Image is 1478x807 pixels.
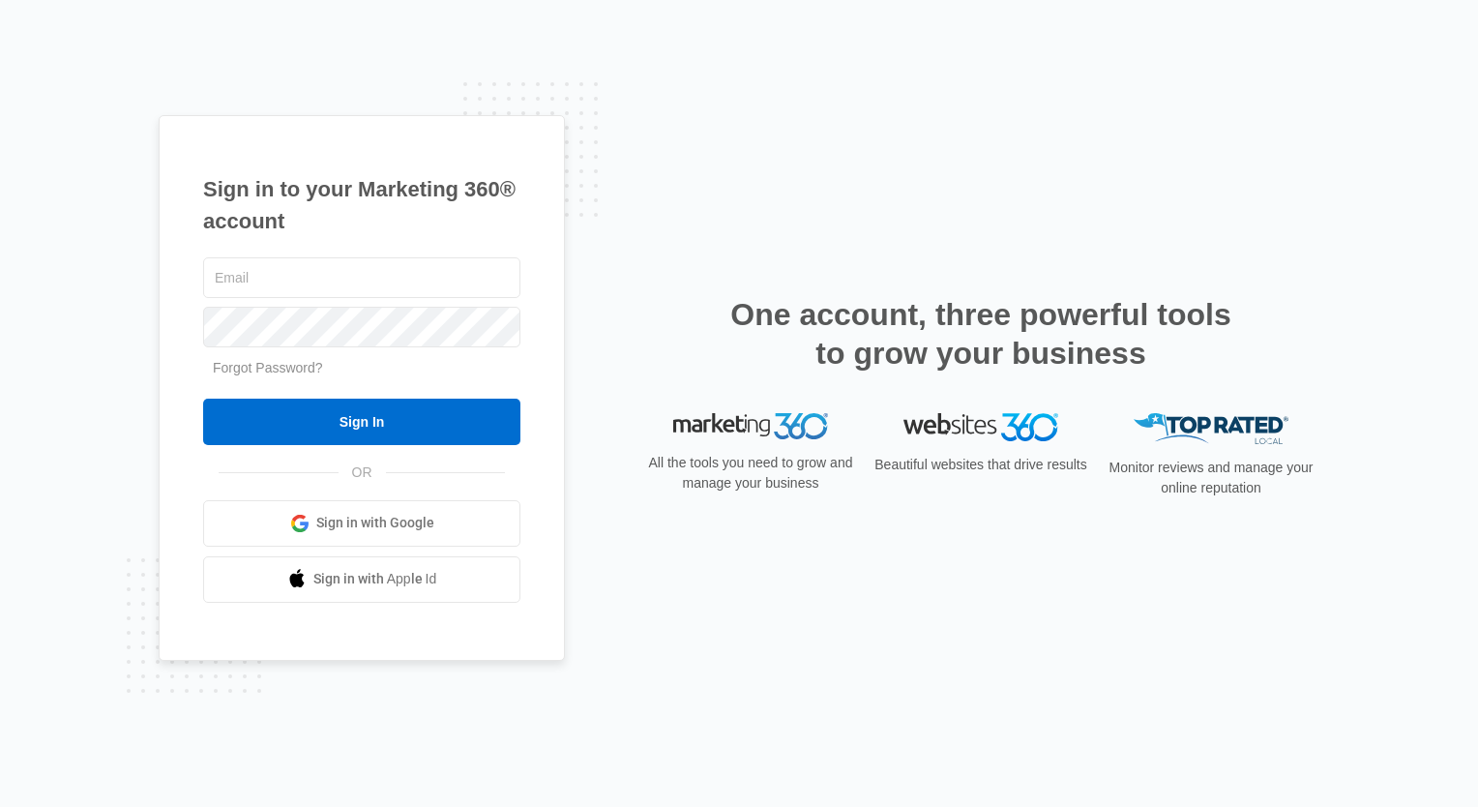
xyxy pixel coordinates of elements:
[903,413,1058,441] img: Websites 360
[203,173,520,237] h1: Sign in to your Marketing 360® account
[724,295,1237,373] h2: One account, three powerful tools to grow your business
[673,413,828,440] img: Marketing 360
[203,257,520,298] input: Email
[203,500,520,547] a: Sign in with Google
[642,453,859,493] p: All the tools you need to grow and manage your business
[203,556,520,603] a: Sign in with Apple Id
[1103,458,1319,498] p: Monitor reviews and manage your online reputation
[313,569,437,589] span: Sign in with Apple Id
[203,399,520,445] input: Sign In
[213,360,323,375] a: Forgot Password?
[339,463,386,483] span: OR
[316,513,434,533] span: Sign in with Google
[872,455,1089,475] p: Beautiful websites that drive results
[1134,413,1288,445] img: Top Rated Local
